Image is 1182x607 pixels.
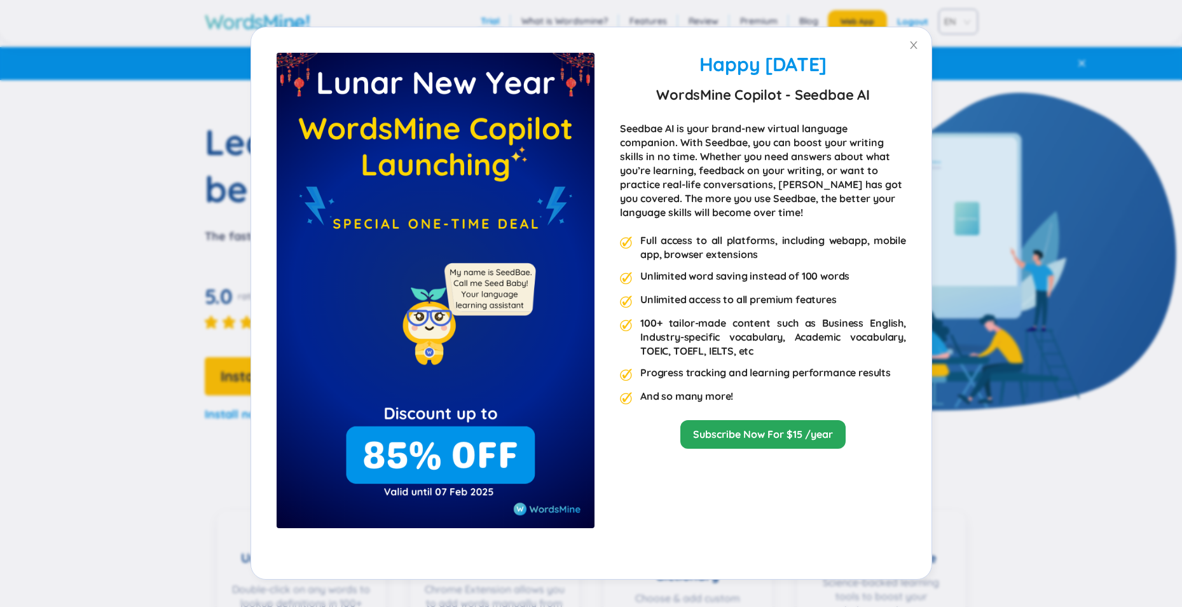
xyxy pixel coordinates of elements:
[640,269,849,285] div: Unlimited word saving instead of 100 words
[680,420,846,449] button: Subscribe Now For $15 /year
[620,272,633,285] img: premium
[909,40,919,50] span: close
[620,236,633,249] img: premium
[640,233,906,261] div: Full access to all platforms, including webapp, mobile app, browser extensions
[693,428,833,442] a: Subscribe Now For $15 /year
[656,83,869,106] strong: WordsMine Copilot - Seedbae AI
[277,53,594,528] img: premium
[640,292,837,308] div: Unlimited access to all premium features
[640,389,733,405] div: And so many more!
[640,365,891,381] div: Progress tracking and learning performance results
[896,27,931,63] button: Close
[620,392,633,405] img: premium
[640,316,906,358] div: 100+ tailor-made content such as Business English, Industry-specific vocabulary, Academic vocabul...
[620,369,633,381] img: premium
[699,52,826,76] span: Happy [DATE]
[620,319,633,332] img: premium
[620,296,633,308] img: premium
[620,121,906,219] div: Seedbae AI is your brand-new virtual language companion. With Seedbae, you can boost your writing...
